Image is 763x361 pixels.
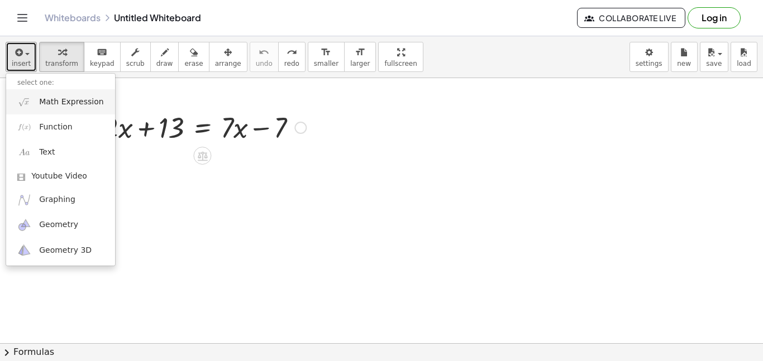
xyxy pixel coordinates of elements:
[6,76,115,89] li: select one:
[215,60,241,68] span: arrange
[120,42,151,72] button: scrub
[17,193,31,207] img: ggb-graphing.svg
[6,42,37,72] button: insert
[39,97,103,108] span: Math Expression
[355,46,365,59] i: format_size
[39,122,73,133] span: Function
[39,219,78,230] span: Geometry
[308,42,345,72] button: format_sizesmaller
[630,42,669,72] button: settings
[150,42,179,72] button: draw
[6,165,115,187] a: Youtube Video
[39,194,75,205] span: Graphing
[45,12,101,23] a: Whiteboards
[6,114,115,139] a: Function
[256,60,273,68] span: undo
[39,42,84,72] button: transform
[706,60,722,68] span: save
[577,8,685,28] button: Collaborate Live
[378,42,423,72] button: fullscreen
[321,46,331,59] i: format_size
[350,60,370,68] span: larger
[126,60,145,68] span: scrub
[90,60,115,68] span: keypad
[178,42,209,72] button: erase
[39,147,55,158] span: Text
[671,42,698,72] button: new
[677,60,691,68] span: new
[6,187,115,213] a: Graphing
[6,238,115,263] a: Geometry 3D
[287,46,297,59] i: redo
[731,42,757,72] button: load
[97,46,107,59] i: keyboard
[259,46,269,59] i: undo
[39,245,92,256] span: Geometry 3D
[384,60,417,68] span: fullscreen
[84,42,121,72] button: keyboardkeypad
[193,147,211,165] div: Apply the same math to both sides of the equation
[688,7,741,28] button: Log in
[17,120,31,134] img: f_x.png
[17,218,31,232] img: ggb-geometry.svg
[314,60,338,68] span: smaller
[636,60,662,68] span: settings
[156,60,173,68] span: draw
[12,60,31,68] span: insert
[17,243,31,257] img: ggb-3d.svg
[184,60,203,68] span: erase
[250,42,279,72] button: undoundo
[6,140,115,165] a: Text
[13,9,31,27] button: Toggle navigation
[737,60,751,68] span: load
[17,146,31,160] img: Aa.png
[31,171,87,182] span: Youtube Video
[586,13,676,23] span: Collaborate Live
[6,213,115,238] a: Geometry
[209,42,247,72] button: arrange
[278,42,306,72] button: redoredo
[284,60,299,68] span: redo
[344,42,376,72] button: format_sizelarger
[6,89,115,114] a: Math Expression
[45,60,78,68] span: transform
[17,95,31,109] img: sqrt_x.png
[700,42,728,72] button: save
